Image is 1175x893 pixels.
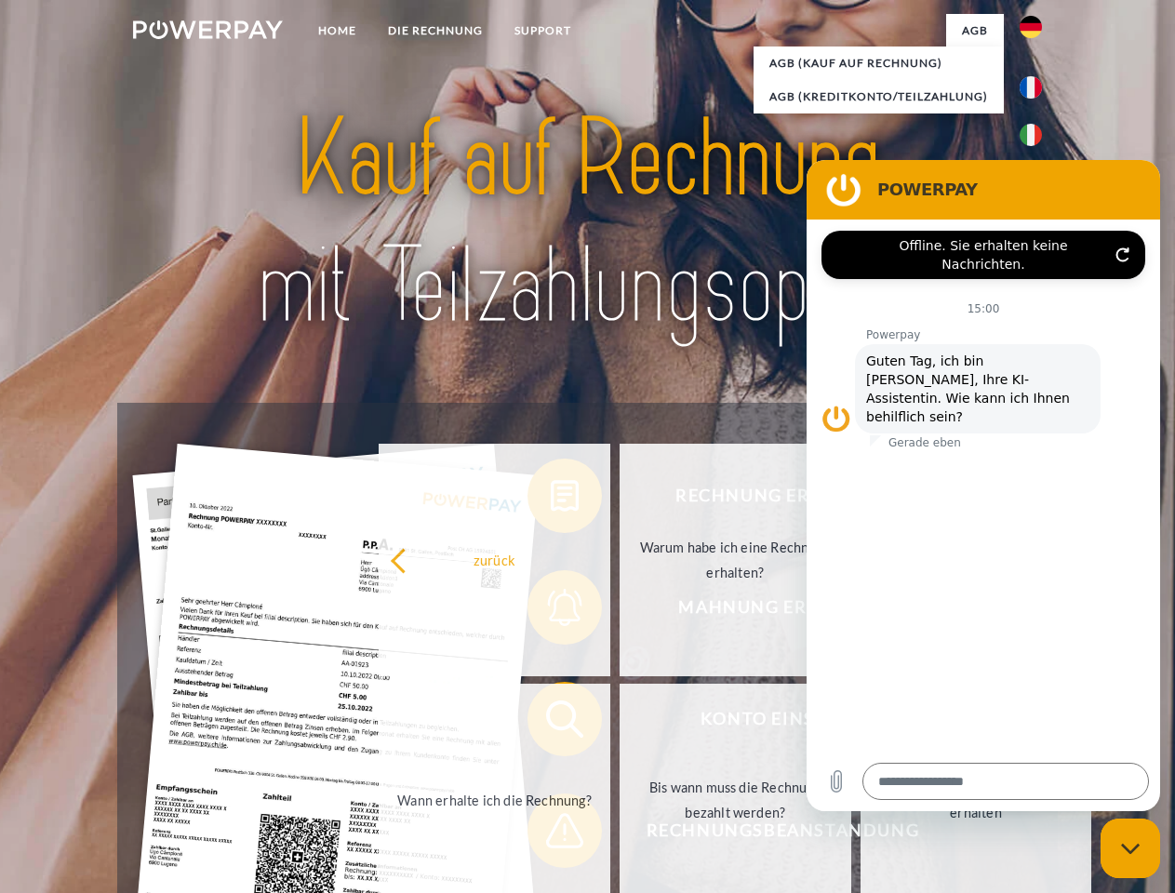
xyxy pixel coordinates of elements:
img: logo-powerpay-white.svg [133,20,283,39]
a: Home [302,14,372,47]
a: DIE RECHNUNG [372,14,499,47]
div: Warum habe ich eine Rechnung erhalten? [631,535,840,585]
a: AGB (Kreditkonto/Teilzahlung) [754,80,1004,113]
a: SUPPORT [499,14,587,47]
iframe: Messaging-Fenster [807,160,1160,811]
a: agb [946,14,1004,47]
a: AGB (Kauf auf Rechnung) [754,47,1004,80]
div: Bis wann muss die Rechnung bezahlt werden? [631,775,840,825]
div: Wann erhalte ich die Rechnung? [390,787,599,812]
img: title-powerpay_de.svg [178,89,997,356]
img: de [1020,16,1042,38]
img: it [1020,124,1042,146]
img: fr [1020,76,1042,99]
iframe: Schaltfläche zum Öffnen des Messaging-Fensters; Konversation läuft [1101,819,1160,878]
div: zurück [390,547,599,572]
